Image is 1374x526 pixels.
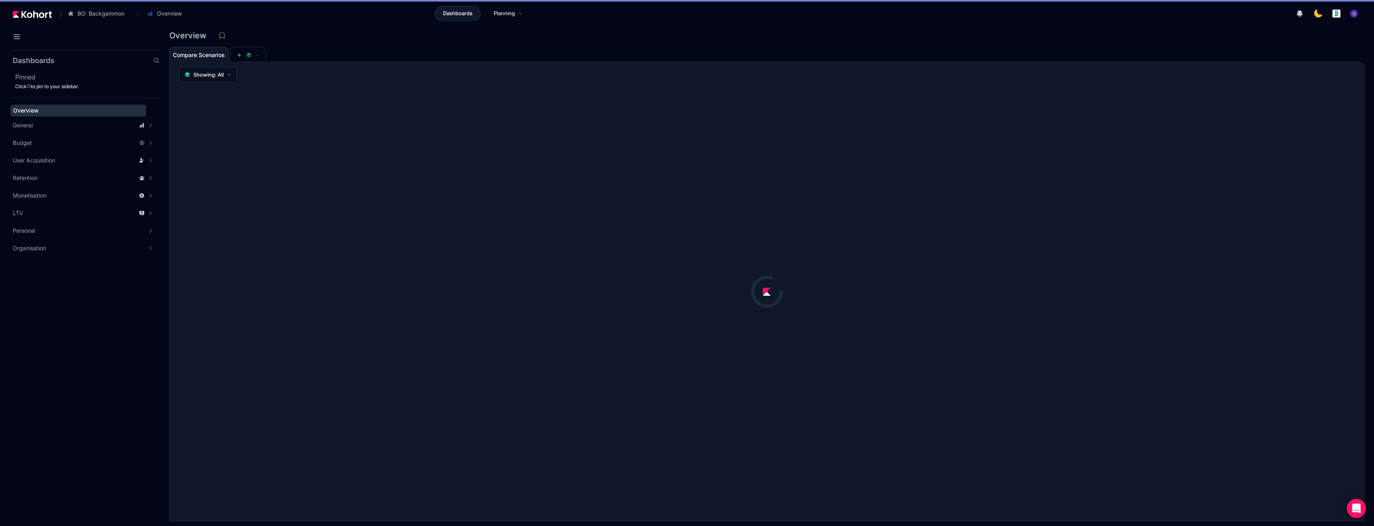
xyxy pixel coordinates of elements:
[10,105,146,117] a: Overview
[13,244,46,252] span: Organisation
[443,10,473,18] span: Dashboards
[193,71,224,79] span: Showing: All
[1347,499,1366,518] div: Open Intercom Messenger
[13,139,32,147] span: Budget
[15,72,160,82] h2: Pinned
[179,67,237,82] button: Showing: All
[77,10,125,18] span: BO: Backgammon
[13,107,39,114] span: Overview
[54,10,62,18] span: /
[13,121,33,129] span: General
[1332,10,1340,18] img: logo_logo_images_1_20240607072359498299_20240828135028712857.jpeg
[135,10,141,17] span: ›
[13,57,54,64] h2: Dashboards
[13,156,55,164] span: User Acquisition
[13,227,35,235] span: Personal
[169,32,211,40] h3: Overview
[13,192,46,200] span: Monetisation
[13,209,23,217] span: LTV
[485,6,531,21] a: Planning
[13,174,38,182] span: Retention
[13,11,52,18] img: Kohort logo
[435,6,481,21] a: Dashboards
[173,52,225,58] span: Compare Scenarios
[64,7,133,20] button: BO: Backgammon
[143,7,190,20] button: Overview
[15,83,160,90] div: Click to pin to your sidebar.
[157,10,182,18] span: Overview
[494,10,515,18] span: Planning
